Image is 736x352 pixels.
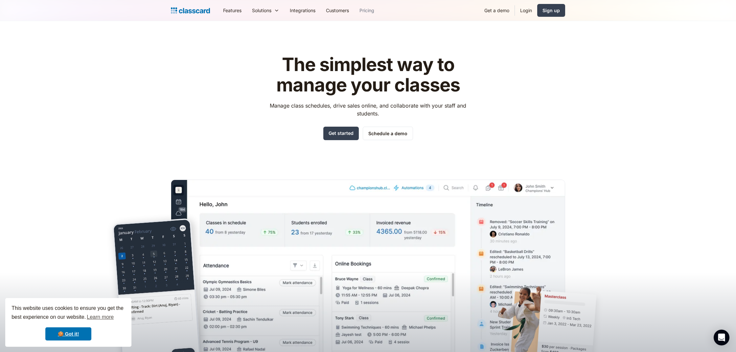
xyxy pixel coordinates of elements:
[86,312,115,322] a: learn more about cookies
[537,4,565,17] a: Sign up
[171,6,210,15] a: Logo
[323,127,359,140] a: Get started
[542,7,560,14] div: Sign up
[354,3,379,18] a: Pricing
[363,127,413,140] a: Schedule a demo
[264,55,472,95] h1: The simplest way to manage your classes
[247,3,285,18] div: Solutions
[11,304,125,322] span: This website uses cookies to ensure you get the best experience on our website.
[264,102,472,117] p: Manage class schedules, drive sales online, and collaborate with your staff and students.
[321,3,354,18] a: Customers
[218,3,247,18] a: Features
[252,7,271,14] div: Solutions
[5,298,131,347] div: cookieconsent
[45,327,91,340] a: dismiss cookie message
[479,3,515,18] a: Get a demo
[714,330,729,345] div: Open Intercom Messenger
[515,3,537,18] a: Login
[285,3,321,18] a: Integrations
